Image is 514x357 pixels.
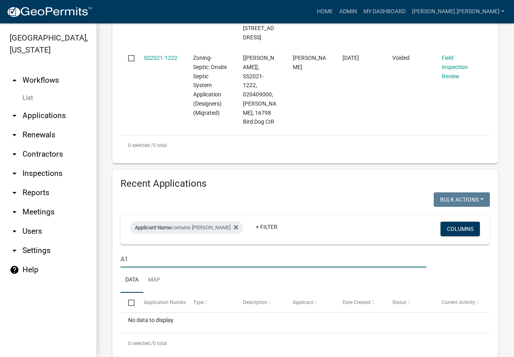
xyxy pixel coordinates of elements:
[293,55,326,70] span: Patricia Stock
[243,300,267,305] span: Description
[335,293,385,312] datatable-header-cell: Date Created
[120,333,490,353] div: 0 total
[10,130,19,140] i: arrow_drop_down
[409,4,508,19] a: [PERSON_NAME].[PERSON_NAME]
[10,169,19,178] i: arrow_drop_down
[120,313,490,333] div: No data to display
[442,300,475,305] span: Current Activity
[235,293,285,312] datatable-header-cell: Description
[120,293,136,312] datatable-header-cell: Select
[120,135,490,155] div: 5 total
[442,55,468,80] a: Field Inspection Review
[293,300,314,305] span: Applicant
[10,188,19,198] i: arrow_drop_down
[10,265,19,275] i: help
[285,293,335,312] datatable-header-cell: Applicant
[136,293,186,312] datatable-header-cell: Application Number
[128,341,153,346] span: 0 selected /
[360,4,409,19] a: My Dashboard
[144,300,188,305] span: Application Number
[10,75,19,85] i: arrow_drop_up
[120,178,490,190] h4: Recent Applications
[193,300,204,305] span: Type
[336,4,360,19] a: Admin
[193,55,227,116] span: Zoning-Septic: Onsite Septic System Application (Designers) (Migrated)
[128,143,153,148] span: 0 selected /
[143,267,165,293] a: Map
[392,55,410,61] span: Voided
[10,226,19,236] i: arrow_drop_down
[10,149,19,159] i: arrow_drop_down
[249,220,284,234] a: + Filter
[135,224,171,231] span: Applicant Name
[434,192,490,207] button: Bulk Actions
[10,111,19,120] i: arrow_drop_down
[243,55,276,125] span: [Denise Gubrud], SS2021-1222, 020409000, JASON FRANCIS, 16798 Bird Dog CIR
[384,293,434,312] datatable-header-cell: Status
[186,293,235,312] datatable-header-cell: Type
[120,251,426,267] input: Search for applications
[392,300,406,305] span: Status
[343,55,359,61] span: 10/05/2021
[434,293,484,312] datatable-header-cell: Current Activity
[120,267,143,293] a: Data
[441,222,480,236] button: Columns
[314,4,336,19] a: Home
[343,300,371,305] span: Date Created
[10,246,19,255] i: arrow_drop_down
[144,55,177,61] a: SS2021-1222
[130,221,243,234] div: contains [PERSON_NAME]
[10,207,19,217] i: arrow_drop_down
